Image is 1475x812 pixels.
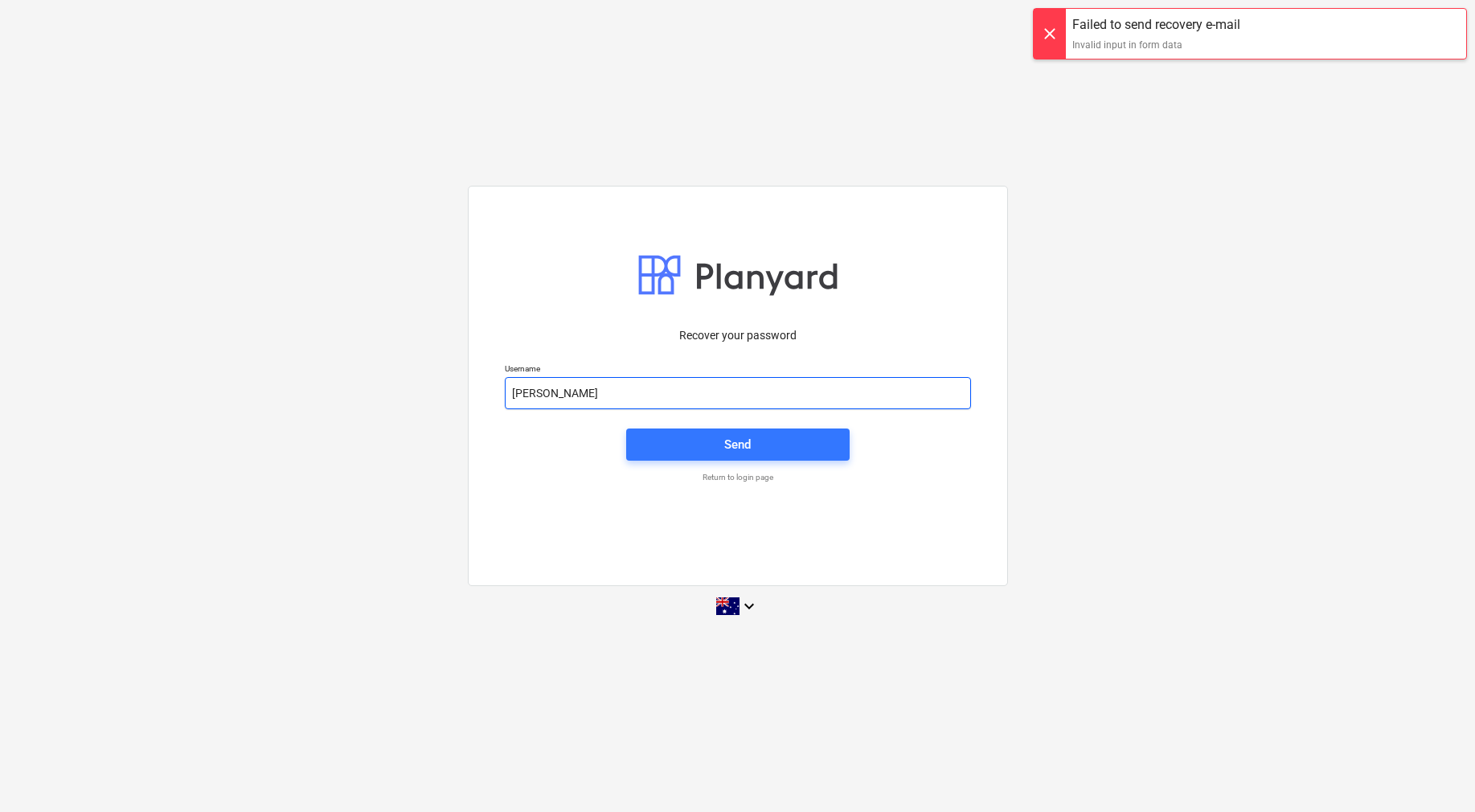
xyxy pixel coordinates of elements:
div: Invalid input in form data [1072,38,1240,52]
iframe: Chat Widget [1395,735,1475,812]
p: Username [505,363,971,377]
div: Failed to send recovery e-mail [1072,15,1240,35]
input: Username [505,377,971,409]
p: Recover your password [505,327,971,344]
i: keyboard_arrow_down [740,597,759,616]
a: Return to login page [497,472,979,482]
button: Send [626,429,850,461]
div: Send [724,434,751,455]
